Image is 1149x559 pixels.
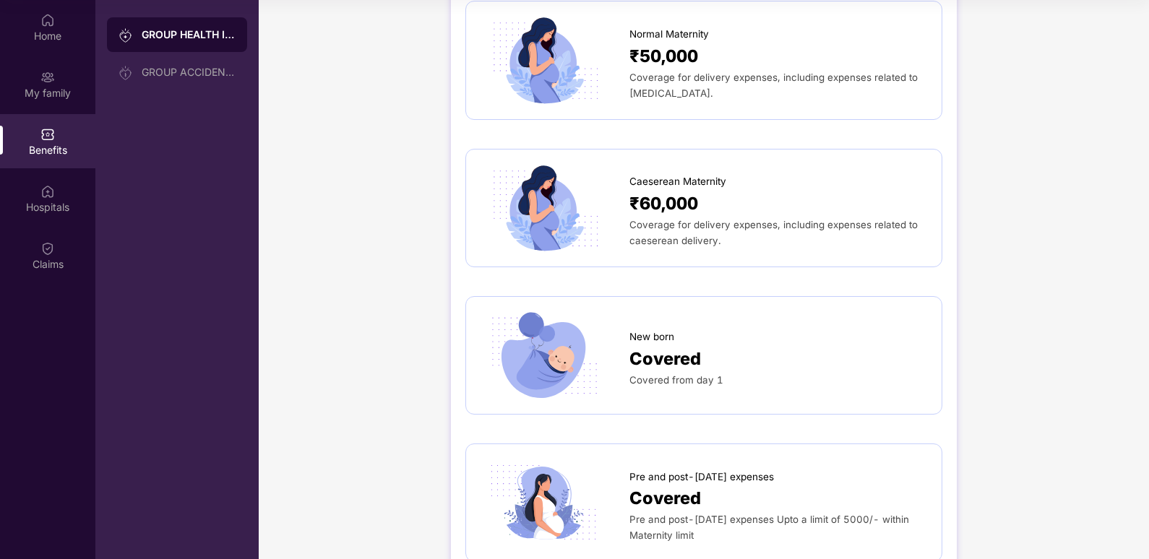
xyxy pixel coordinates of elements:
img: svg+xml;base64,PHN2ZyBpZD0iQ2xhaW0iIHhtbG5zPSJodHRwOi8vd3d3LnczLm9yZy8yMDAwL3N2ZyIgd2lkdGg9IjIwIi... [40,241,55,256]
span: Coverage for delivery expenses, including expenses related to [MEDICAL_DATA]. [629,71,918,99]
img: svg+xml;base64,PHN2ZyBpZD0iQmVuZWZpdHMiIHhtbG5zPSJodHRwOi8vd3d3LnczLm9yZy8yMDAwL3N2ZyIgd2lkdGg9Ij... [40,127,55,142]
span: Covered [629,485,701,511]
span: Pre and post-[DATE] expenses Upto a limit of 5000/- within Maternity limit [629,513,909,541]
span: ₹60,000 [629,190,698,217]
span: New born [629,329,674,344]
img: icon [481,16,607,104]
span: ₹50,000 [629,43,698,69]
img: svg+xml;base64,PHN2ZyB3aWR0aD0iMjAiIGhlaWdodD0iMjAiIHZpZXdCb3g9IjAgMCAyMCAyMCIgZmlsbD0ibm9uZSIgeG... [119,28,133,43]
img: svg+xml;base64,PHN2ZyBpZD0iSG9tZSIgeG1sbnM9Imh0dHA6Ly93d3cudzMub3JnLzIwMDAvc3ZnIiB3aWR0aD0iMjAiIG... [40,13,55,27]
img: svg+xml;base64,PHN2ZyBpZD0iSG9zcGl0YWxzIiB4bWxucz0iaHR0cDovL3d3dy53My5vcmcvMjAwMC9zdmciIHdpZHRoPS... [40,184,55,199]
img: icon [481,311,607,399]
div: GROUP HEALTH INSURANCE [142,27,236,42]
img: svg+xml;base64,PHN2ZyB3aWR0aD0iMjAiIGhlaWdodD0iMjAiIHZpZXdCb3g9IjAgMCAyMCAyMCIgZmlsbD0ibm9uZSIgeG... [40,70,55,84]
img: icon [481,459,607,547]
span: Caeserean Maternity [629,174,726,189]
span: Pre and post-[DATE] expenses [629,469,774,485]
span: Covered [629,345,701,372]
span: Covered from day 1 [629,374,723,386]
img: icon [481,164,607,252]
span: Coverage for delivery expenses, including expenses related to caeserean delivery. [629,219,918,246]
img: svg+xml;base64,PHN2ZyB3aWR0aD0iMjAiIGhlaWdodD0iMjAiIHZpZXdCb3g9IjAgMCAyMCAyMCIgZmlsbD0ibm9uZSIgeG... [119,66,133,80]
div: GROUP ACCIDENTAL INSURANCE [142,66,236,78]
span: Normal Maternity [629,27,709,42]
